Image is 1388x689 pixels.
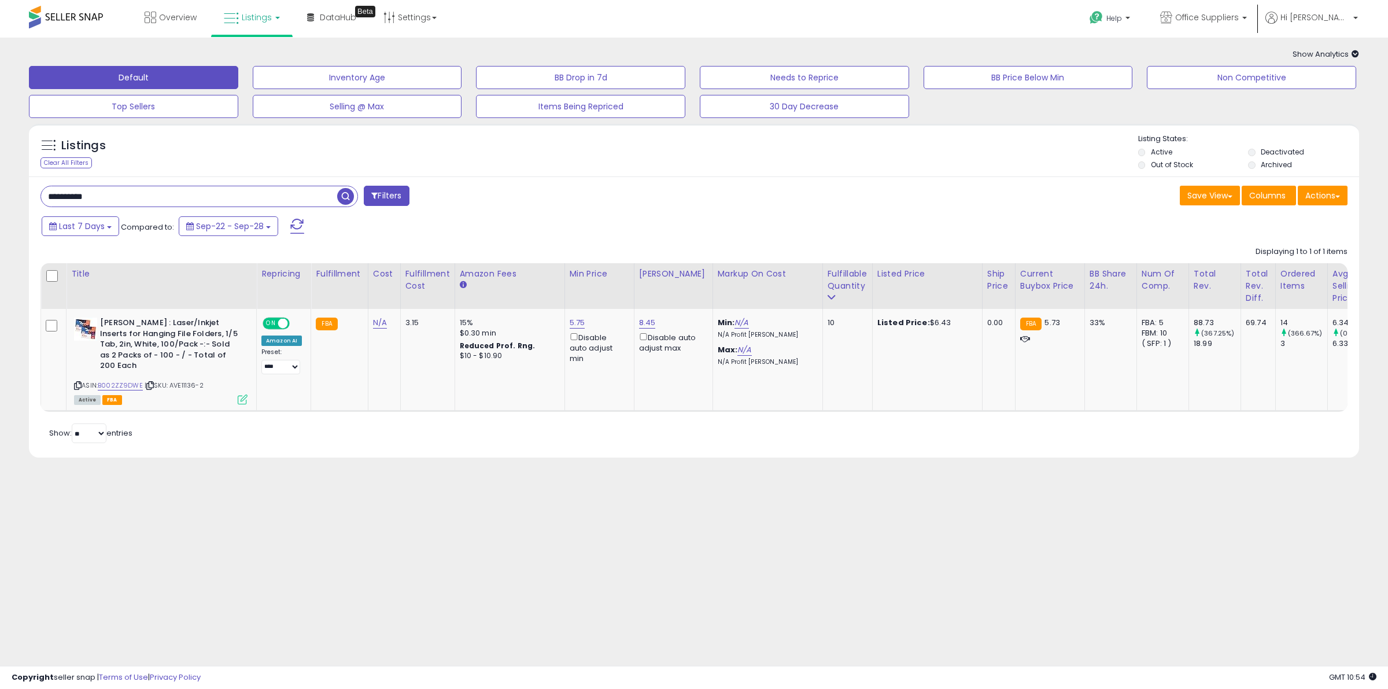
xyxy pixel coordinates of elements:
[1280,318,1327,328] div: 14
[264,319,278,329] span: ON
[1089,10,1103,25] i: Get Help
[460,268,560,280] div: Amazon Fees
[1151,160,1193,170] label: Out of Stock
[718,268,818,280] div: Markup on Cost
[49,428,132,439] span: Show: entries
[59,220,105,232] span: Last 7 Days
[1246,268,1271,304] div: Total Rev. Diff.
[718,358,814,366] p: N/A Profit [PERSON_NAME]
[179,216,278,236] button: Sep-22 - Sep-28
[700,95,909,118] button: 30 Day Decrease
[253,66,462,89] button: Inventory Age
[639,268,708,280] div: [PERSON_NAME]
[1332,318,1379,328] div: 6.34
[718,331,814,339] p: N/A Profit [PERSON_NAME]
[877,268,977,280] div: Listed Price
[71,268,252,280] div: Title
[737,344,751,356] a: N/A
[1090,318,1128,328] div: 33%
[405,268,450,292] div: Fulfillment Cost
[1246,318,1267,328] div: 69.74
[924,66,1133,89] button: BB Price Below Min
[1142,338,1180,349] div: ( SFP: 1 )
[1265,12,1358,38] a: Hi [PERSON_NAME]
[476,66,685,89] button: BB Drop in 7d
[42,216,119,236] button: Last 7 Days
[570,331,625,364] div: Disable auto adjust min
[570,317,585,329] a: 5.75
[828,318,863,328] div: 10
[828,268,867,292] div: Fulfillable Quantity
[1106,13,1122,23] span: Help
[1151,147,1172,157] label: Active
[1138,134,1360,145] p: Listing States:
[261,348,302,374] div: Preset:
[1180,186,1240,205] button: Save View
[102,395,122,405] span: FBA
[1332,268,1375,304] div: Avg Selling Price
[1261,147,1304,157] label: Deactivated
[1090,268,1132,292] div: BB Share 24h.
[476,95,685,118] button: Items Being Repriced
[570,268,629,280] div: Min Price
[460,328,556,338] div: $0.30 min
[1020,318,1042,330] small: FBA
[98,381,143,390] a: B002ZZ9DWE
[40,157,92,168] div: Clear All Filters
[1142,268,1184,292] div: Num of Comp.
[29,95,238,118] button: Top Sellers
[1332,338,1379,349] div: 6.33
[460,318,556,328] div: 15%
[1142,328,1180,338] div: FBM: 10
[1175,12,1239,23] span: Office Suppliers
[713,263,822,309] th: The percentage added to the cost of goods (COGS) that forms the calculator for Min & Max prices.
[74,318,248,403] div: ASIN:
[159,12,197,23] span: Overview
[316,268,363,280] div: Fulfillment
[1194,318,1241,328] div: 88.73
[316,318,337,330] small: FBA
[196,220,264,232] span: Sep-22 - Sep-28
[987,318,1006,328] div: 0.00
[320,12,356,23] span: DataHub
[1201,329,1234,338] small: (367.25%)
[100,318,241,374] b: [PERSON_NAME] : Laser/Inkjet Inserts for Hanging File Folders, 1/5 Tab, 2in, White, 100/Pack -:- ...
[1194,268,1236,292] div: Total Rev.
[1044,317,1060,328] span: 5.73
[734,317,748,329] a: N/A
[373,317,387,329] a: N/A
[61,138,106,154] h5: Listings
[1298,186,1348,205] button: Actions
[364,186,409,206] button: Filters
[1340,329,1364,338] small: (0.16%)
[460,280,467,290] small: Amazon Fees.
[261,336,302,346] div: Amazon AI
[1142,318,1180,328] div: FBA: 5
[405,318,446,328] div: 3.15
[29,66,238,89] button: Default
[1280,12,1350,23] span: Hi [PERSON_NAME]
[1242,186,1296,205] button: Columns
[1080,2,1142,38] a: Help
[242,12,272,23] span: Listings
[700,66,909,89] button: Needs to Reprice
[288,319,307,329] span: OFF
[1280,268,1323,292] div: Ordered Items
[877,318,973,328] div: $6.43
[877,317,930,328] b: Listed Price:
[253,95,462,118] button: Selling @ Max
[121,222,174,233] span: Compared to:
[639,331,704,353] div: Disable auto adjust max
[460,351,556,361] div: $10 - $10.90
[718,317,735,328] b: Min:
[261,268,306,280] div: Repricing
[639,317,656,329] a: 8.45
[987,268,1010,292] div: Ship Price
[1288,329,1322,338] small: (366.67%)
[718,344,738,355] b: Max:
[373,268,396,280] div: Cost
[145,381,204,390] span: | SKU: AVE11136-2
[74,318,97,341] img: 51+Eyd+YdCL._SL40_.jpg
[1194,338,1241,349] div: 18.99
[1293,49,1359,60] span: Show Analytics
